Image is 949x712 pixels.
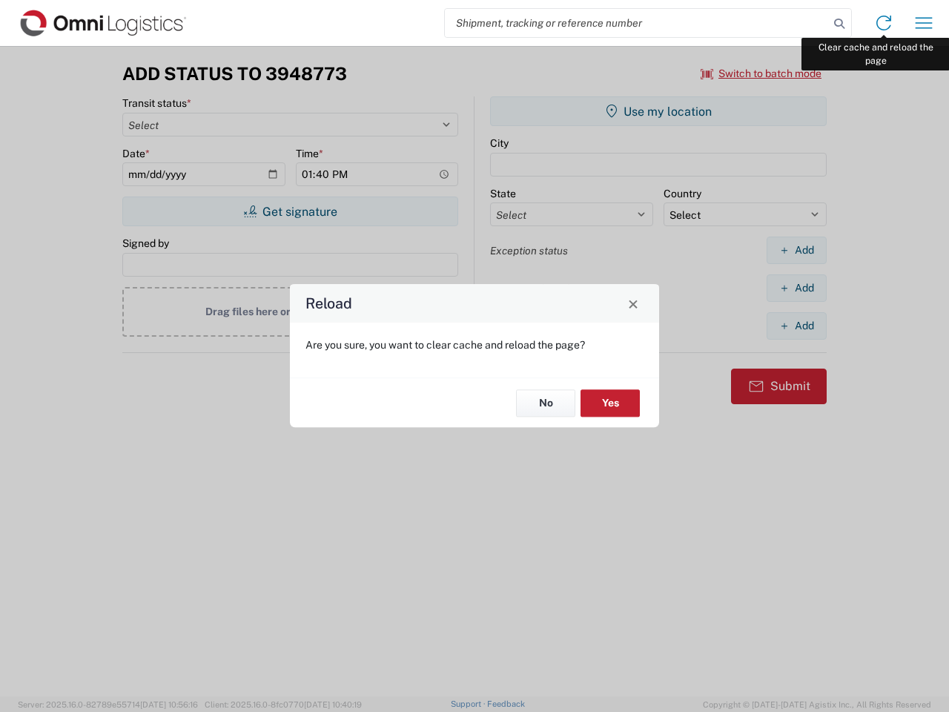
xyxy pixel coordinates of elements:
p: Are you sure, you want to clear cache and reload the page? [305,338,644,352]
button: Close [623,293,644,314]
button: No [516,389,575,417]
button: Yes [581,389,640,417]
input: Shipment, tracking or reference number [445,9,829,37]
h4: Reload [305,293,352,314]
